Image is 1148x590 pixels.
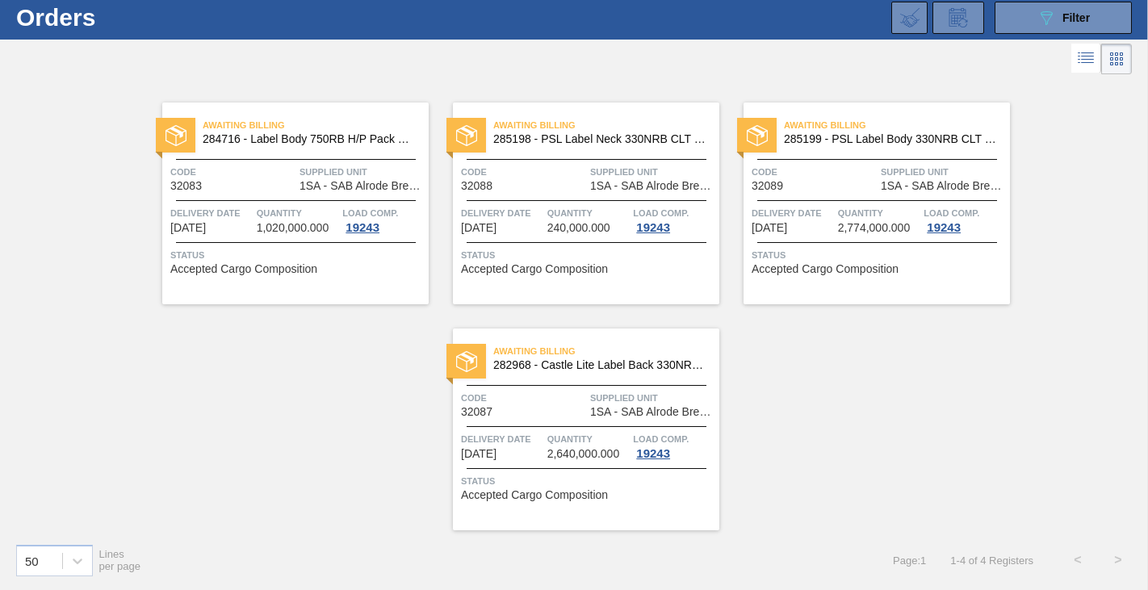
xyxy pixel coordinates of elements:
span: 240,000.000 [547,222,610,234]
a: statusAwaiting Billing284716 - Label Body 750RB H/P Pack UpgradeCode32083Supplied Unit1SA - SAB A... [138,103,429,304]
a: statusAwaiting Billing285198 - PSL Label Neck 330NRB CLT PU 25Code32088Supplied Unit1SA - SAB Alr... [429,103,719,304]
button: Filter [995,2,1132,34]
span: 32089 [752,180,783,192]
span: 1SA - SAB Alrode Brewery [300,180,425,192]
span: Status [461,473,715,489]
span: 32087 [461,406,492,418]
span: Delivery Date [461,205,543,221]
span: 09/26/2025 [170,222,206,234]
span: Delivery Date [170,205,253,221]
span: 09/27/2025 [752,222,787,234]
span: Load Comp. [633,431,689,447]
span: Accepted Cargo Composition [170,263,317,275]
span: Accepted Cargo Composition [461,489,608,501]
span: Awaiting Billing [203,117,429,133]
span: Awaiting Billing [784,117,1010,133]
span: Load Comp. [924,205,979,221]
button: > [1098,540,1138,580]
span: Supplied Unit [300,164,425,180]
span: Delivery Date [461,431,543,447]
a: Load Comp.19243 [342,205,425,234]
span: Code [170,164,295,180]
span: Supplied Unit [590,164,715,180]
span: Status [752,247,1006,263]
span: Quantity [547,205,630,221]
span: Supplied Unit [590,390,715,406]
div: 50 [25,554,39,567]
span: Quantity [838,205,920,221]
span: 1SA - SAB Alrode Brewery [590,406,715,418]
div: 19243 [633,221,673,234]
span: Status [170,247,425,263]
span: 1SA - SAB Alrode Brewery [881,180,1006,192]
span: Load Comp. [342,205,398,221]
span: 1,020,000.000 [257,222,329,234]
img: status [165,125,186,146]
span: 2,774,000.000 [838,222,911,234]
span: Supplied Unit [881,164,1006,180]
span: 282968 - Castle Lite Label Back 330NRB Booster 1 [493,359,706,371]
span: Code [461,390,586,406]
span: 285198 - PSL Label Neck 330NRB CLT PU 25 [493,133,706,145]
a: Load Comp.19243 [633,205,715,234]
div: 19243 [924,221,964,234]
div: 19243 [342,221,383,234]
div: Order Review Request [932,2,984,34]
a: Load Comp.19243 [633,431,715,460]
span: Awaiting Billing [493,343,719,359]
span: Quantity [257,205,339,221]
span: Lines per page [99,548,141,572]
span: Code [752,164,877,180]
a: statusAwaiting Billing285199 - PSL Label Body 330NRB CLT PU 25Code32089Supplied Unit1SA - SAB Alr... [719,103,1010,304]
a: statusAwaiting Billing282968 - Castle Lite Label Back 330NRB Booster 1Code32087Supplied Unit1SA -... [429,328,719,530]
div: List Vision [1071,44,1101,74]
span: Page : 1 [893,554,926,567]
span: 284716 - Label Body 750RB H/P Pack Upgrade [203,133,416,145]
span: Status [461,247,715,263]
span: Awaiting Billing [493,117,719,133]
span: Code [461,164,586,180]
span: Quantity [547,431,630,447]
span: Delivery Date [752,205,834,221]
span: Filter [1062,11,1090,24]
h1: Orders [16,8,245,27]
span: Accepted Cargo Composition [461,263,608,275]
img: status [456,125,477,146]
div: 19243 [633,447,673,460]
div: Card Vision [1101,44,1132,74]
span: 1 - 4 of 4 Registers [950,554,1033,567]
span: 09/27/2025 [461,222,496,234]
img: status [456,351,477,372]
button: < [1058,540,1098,580]
img: status [747,125,768,146]
span: 2,640,000.000 [547,448,620,460]
span: 1SA - SAB Alrode Brewery [590,180,715,192]
span: Load Comp. [633,205,689,221]
span: 32083 [170,180,202,192]
a: Load Comp.19243 [924,205,1006,234]
span: 32088 [461,180,492,192]
div: Import Order Negotiation [891,2,928,34]
span: 285199 - PSL Label Body 330NRB CLT PU 25 [784,133,997,145]
span: Accepted Cargo Composition [752,263,899,275]
span: 09/27/2025 [461,448,496,460]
